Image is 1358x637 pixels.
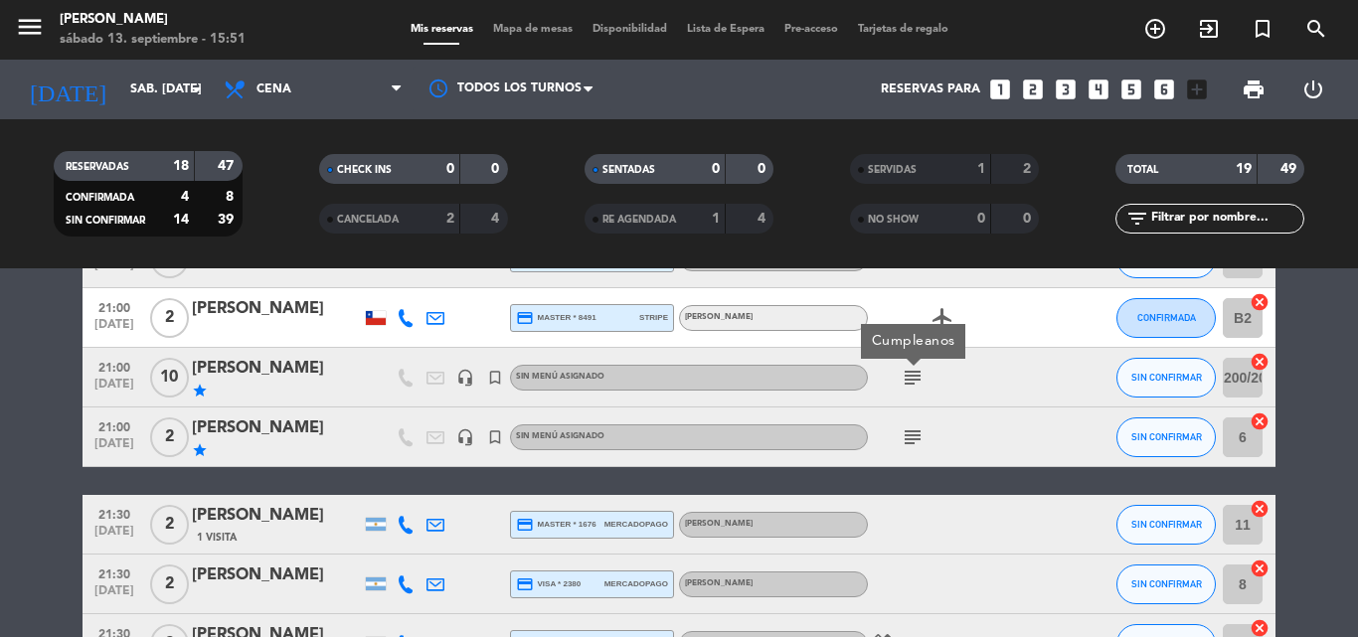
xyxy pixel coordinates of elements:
div: [PERSON_NAME] [192,562,361,588]
span: 2 [150,505,189,545]
strong: 4 [181,190,189,204]
i: cancel [1250,292,1270,312]
i: star [192,442,208,458]
div: [PERSON_NAME] [192,296,361,322]
span: Reservas para [881,82,980,96]
span: SIN CONFIRMAR [66,216,145,226]
button: SIN CONFIRMAR [1116,505,1216,545]
span: 2 [150,298,189,338]
span: Disponibilidad [583,24,677,35]
i: headset_mic [456,369,474,387]
i: cancel [1250,411,1270,431]
i: exit_to_app [1197,17,1221,41]
span: NO SHOW [868,215,919,225]
i: headset_mic [456,428,474,446]
strong: 4 [491,212,503,226]
i: cancel [1250,499,1270,519]
span: CHECK INS [337,165,392,175]
strong: 47 [218,159,238,173]
span: 21:00 [89,295,139,318]
span: CONFIRMADA [1137,312,1196,323]
strong: 2 [446,212,454,226]
button: SIN CONFIRMAR [1116,358,1216,398]
span: Pre-acceso [774,24,848,35]
span: 1 Visita [197,530,237,546]
strong: 1 [712,212,720,226]
strong: 0 [758,162,769,176]
span: 21:30 [89,561,139,584]
i: subject [901,425,925,449]
i: looks_two [1020,77,1046,102]
div: sábado 13. septiembre - 15:51 [60,30,246,50]
span: master * 8491 [516,309,596,327]
button: SIN CONFIRMAR [1116,564,1216,604]
button: menu [15,12,45,49]
span: [DATE] [89,525,139,548]
strong: 19 [1236,162,1252,176]
span: print [1242,78,1266,101]
span: master * 1676 [516,516,596,534]
i: arrow_drop_down [185,78,209,101]
span: [PERSON_NAME] [685,313,753,321]
span: stripe [639,311,668,324]
span: SENTADAS [602,165,655,175]
span: [DATE] [89,437,139,460]
i: menu [15,12,45,42]
span: 21:00 [89,414,139,437]
strong: 1 [977,162,985,176]
span: Mapa de mesas [483,24,583,35]
button: CONFIRMADA [1116,298,1216,338]
strong: 0 [491,162,503,176]
span: 21:30 [89,502,139,525]
strong: 14 [173,213,189,227]
i: credit_card [516,516,534,534]
i: airplanemode_active [931,306,954,330]
span: Lista de Espera [677,24,774,35]
span: SIN CONFIRMAR [1131,431,1202,442]
i: turned_in_not [1251,17,1274,41]
span: SIN CONFIRMAR [1131,578,1202,589]
span: [PERSON_NAME] [685,579,753,587]
strong: 39 [218,213,238,227]
span: 10 [150,358,189,398]
strong: 18 [173,159,189,173]
strong: 49 [1280,162,1300,176]
strong: 2 [1023,162,1035,176]
span: [DATE] [89,258,139,281]
i: [DATE] [15,68,120,111]
strong: 0 [1023,212,1035,226]
div: Cumpleanos [872,331,955,352]
strong: 4 [758,212,769,226]
i: credit_card [516,309,534,327]
span: [DATE] [89,318,139,341]
span: mercadopago [604,518,668,531]
span: SERVIDAS [868,165,917,175]
span: Cena [256,82,291,96]
span: [DATE] [89,584,139,607]
span: TOTAL [1127,165,1158,175]
i: cancel [1250,558,1270,578]
strong: 0 [446,162,454,176]
i: power_settings_new [1301,78,1325,101]
span: CANCELADA [337,215,399,225]
span: 2 [150,564,189,604]
div: LOG OUT [1283,60,1343,119]
i: looks_5 [1118,77,1144,102]
i: add_circle_outline [1143,17,1167,41]
i: credit_card [516,575,534,593]
i: cancel [1250,352,1270,372]
span: SIN CONFIRMAR [1131,372,1202,383]
i: looks_one [987,77,1013,102]
span: Sin menú asignado [516,373,604,381]
i: turned_in_not [486,428,504,446]
i: looks_3 [1053,77,1079,102]
span: RE AGENDADA [602,215,676,225]
strong: 0 [712,162,720,176]
i: star [192,383,208,398]
strong: 8 [226,190,238,204]
i: filter_list [1125,207,1149,231]
span: 21:00 [89,355,139,378]
i: subject [901,366,925,390]
span: visa * 2380 [516,575,581,593]
i: looks_4 [1086,77,1111,102]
